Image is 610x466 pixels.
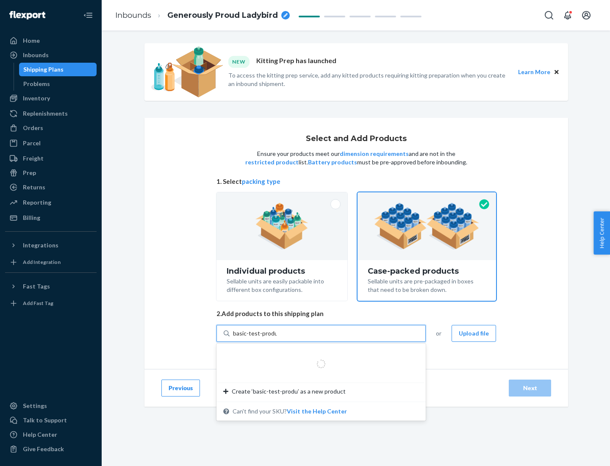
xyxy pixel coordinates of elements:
[256,56,336,67] p: Kitting Prep has launched
[5,239,97,252] button: Integrations
[5,255,97,269] a: Add Integration
[80,7,97,24] button: Close Navigation
[23,416,67,424] div: Talk to Support
[23,198,51,207] div: Reporting
[5,280,97,293] button: Fast Tags
[308,158,357,166] button: Battery products
[368,275,486,294] div: Sellable units are pre-packaged in boxes that need to be broken down.
[216,177,496,186] span: 1. Select
[552,67,561,77] button: Close
[541,7,557,24] button: Open Search Box
[9,11,45,19] img: Flexport logo
[436,329,441,338] span: or
[23,124,43,132] div: Orders
[23,183,45,191] div: Returns
[108,3,297,28] ol: breadcrumbs
[5,442,97,456] button: Give Feedback
[23,65,64,74] div: Shipping Plans
[23,139,41,147] div: Parcel
[5,136,97,150] a: Parcel
[593,211,610,255] button: Help Center
[306,135,407,143] h1: Select and Add Products
[5,34,97,47] a: Home
[233,329,277,338] input: Create ‘basic-test-produ’ as a new productCan't find your SKU?Visit the Help Center
[23,36,40,45] div: Home
[5,152,97,165] a: Freight
[23,241,58,250] div: Integrations
[5,399,97,413] a: Settings
[216,309,496,318] span: 2. Add products to this shipping plan
[232,387,346,396] span: Create ‘basic-test-produ’ as a new product
[244,150,468,166] p: Ensure your products meet our and are not in the list. must be pre-approved before inbounding.
[23,258,61,266] div: Add Integration
[23,94,50,103] div: Inventory
[255,203,308,250] img: individual-pack.facf35554cb0f1810c75b2bd6df2d64e.png
[23,169,36,177] div: Prep
[5,92,97,105] a: Inventory
[340,150,409,158] button: dimension requirements
[518,67,550,77] button: Learn More
[23,402,47,410] div: Settings
[245,158,299,166] button: restricted product
[5,297,97,310] a: Add Fast Tag
[161,380,200,397] button: Previous
[23,445,64,453] div: Give Feedback
[227,275,337,294] div: Sellable units are easily packable into different box configurations.
[5,166,97,180] a: Prep
[23,282,50,291] div: Fast Tags
[23,154,44,163] div: Freight
[19,77,97,91] a: Problems
[233,407,347,416] span: Can't find your SKU?
[115,11,151,20] a: Inbounds
[5,413,97,427] a: Talk to Support
[242,177,280,186] button: packing type
[5,107,97,120] a: Replenishments
[228,56,250,67] div: NEW
[23,109,68,118] div: Replenishments
[23,51,49,59] div: Inbounds
[23,430,57,439] div: Help Center
[509,380,551,397] button: Next
[5,211,97,225] a: Billing
[5,428,97,441] a: Help Center
[287,407,347,416] button: Create ‘basic-test-produ’ as a new productCan't find your SKU?
[19,63,97,76] a: Shipping Plans
[368,267,486,275] div: Case-packed products
[5,121,97,135] a: Orders
[559,7,576,24] button: Open notifications
[452,325,496,342] button: Upload file
[516,384,544,392] div: Next
[23,80,50,88] div: Problems
[23,214,40,222] div: Billing
[228,71,510,88] p: To access the kitting prep service, add any kitted products requiring kitting preparation when yo...
[5,48,97,62] a: Inbounds
[5,196,97,209] a: Reporting
[227,267,337,275] div: Individual products
[578,7,595,24] button: Open account menu
[374,203,480,250] img: case-pack.59cecea509d18c883b923b81aeac6d0b.png
[5,180,97,194] a: Returns
[167,10,278,21] span: Generously Proud Ladybird
[23,300,53,307] div: Add Fast Tag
